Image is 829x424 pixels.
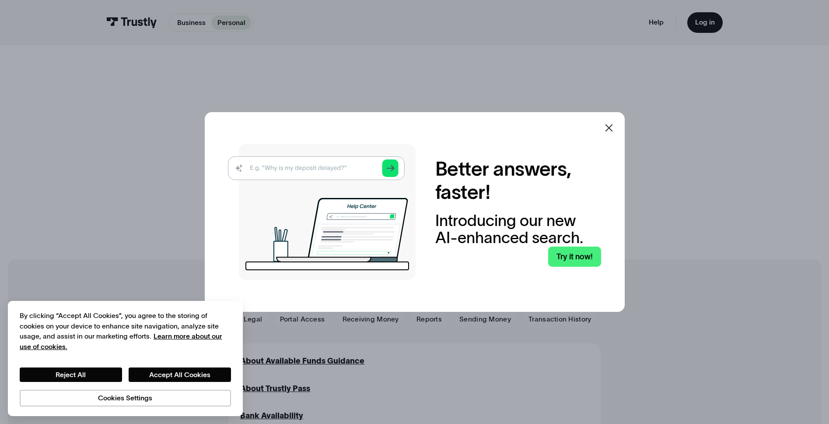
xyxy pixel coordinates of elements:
[20,311,231,352] div: By clicking “Accept All Cookies”, you agree to the storing of cookies on your device to enhance s...
[8,301,243,416] div: Cookie banner
[435,212,601,247] div: Introducing our new AI-enhanced search.
[20,390,231,406] button: Cookies Settings
[129,367,231,382] button: Accept All Cookies
[548,247,601,267] a: Try it now!
[20,367,122,382] button: Reject All
[435,157,601,204] h2: Better answers, faster!
[20,332,222,350] a: More information about your privacy, opens in a new tab
[20,311,231,406] div: Privacy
